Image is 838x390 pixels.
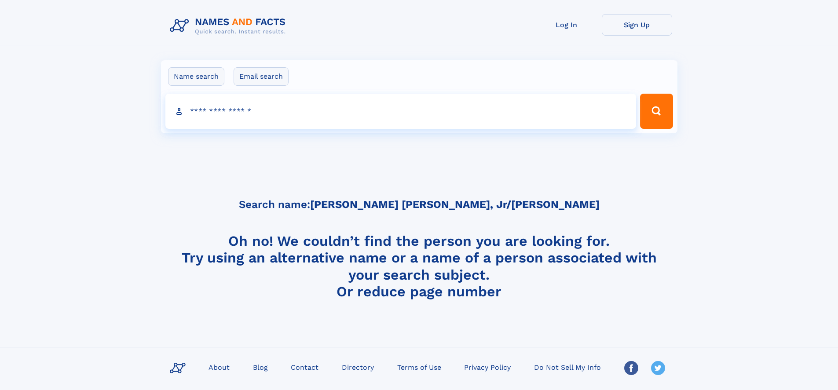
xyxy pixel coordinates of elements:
h5: Search name: [239,199,600,211]
a: Terms of Use [394,361,445,373]
button: Search Button [640,94,673,129]
a: Privacy Policy [461,361,514,373]
a: Directory [338,361,377,373]
a: Blog [249,361,271,373]
a: Do Not Sell My Info [531,361,604,373]
h4: Oh no! We couldn’t find the person you are looking for. Try using an alternative name or a name o... [166,233,672,299]
label: Email search [234,67,289,86]
a: Contact [287,361,322,373]
a: Log In [531,14,602,36]
img: Facebook [624,361,638,375]
img: Logo Names and Facts [166,14,293,38]
img: Twitter [651,361,665,375]
b: [PERSON_NAME] [PERSON_NAME], Jr/[PERSON_NAME] [310,198,600,211]
a: About [205,361,233,373]
input: search input [165,94,637,129]
label: Name search [168,67,224,86]
a: Sign Up [602,14,672,36]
